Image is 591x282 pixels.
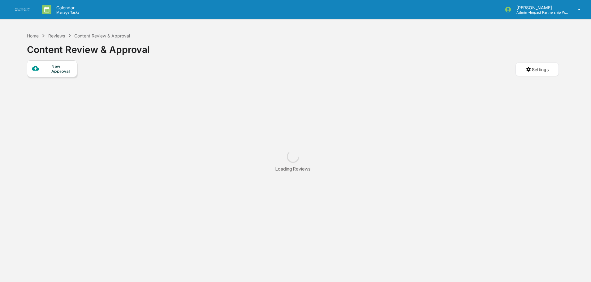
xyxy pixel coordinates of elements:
[51,5,83,10] p: Calendar
[27,39,150,55] div: Content Review & Approval
[15,8,30,11] img: logo
[27,33,39,38] div: Home
[51,10,83,15] p: Manage Tasks
[516,63,559,76] button: Settings
[74,33,130,38] div: Content Review & Approval
[511,10,569,15] p: Admin • Impact Partnership Wealth
[275,166,311,172] div: Loading Reviews
[51,64,72,74] div: New Approval
[511,5,569,10] p: [PERSON_NAME]
[48,33,65,38] div: Reviews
